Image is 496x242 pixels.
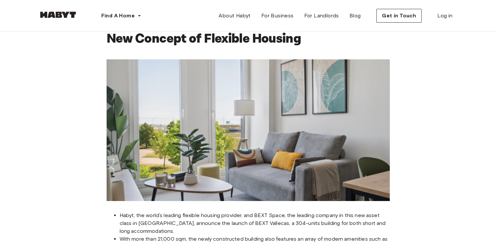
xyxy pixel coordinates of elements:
[261,12,294,20] span: For Business
[304,12,339,20] span: For Landlords
[432,9,458,22] a: Log in
[382,12,416,20] span: Get in Touch
[344,9,366,22] a: Blog
[437,12,452,20] span: Log in
[38,11,78,18] img: Habyt
[120,212,390,235] li: Habyt, the world’s leading flexible housing provider, and BEXT Space, the leading company in this...
[96,9,147,22] button: Find A Home
[107,16,390,46] h1: Vallecas ([GEOGRAPHIC_DATA]) Welcomes a New Concept of Flexible Housing
[299,9,344,22] a: For Landlords
[101,12,135,20] span: Find A Home
[376,9,422,23] button: Get in Touch
[219,12,250,20] span: About Habyt
[349,12,361,20] span: Blog
[256,9,299,22] a: For Business
[213,9,256,22] a: About Habyt
[107,59,390,201] img: Vallecas (Madrid) Welcomes a New Concept of Flexible Housing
